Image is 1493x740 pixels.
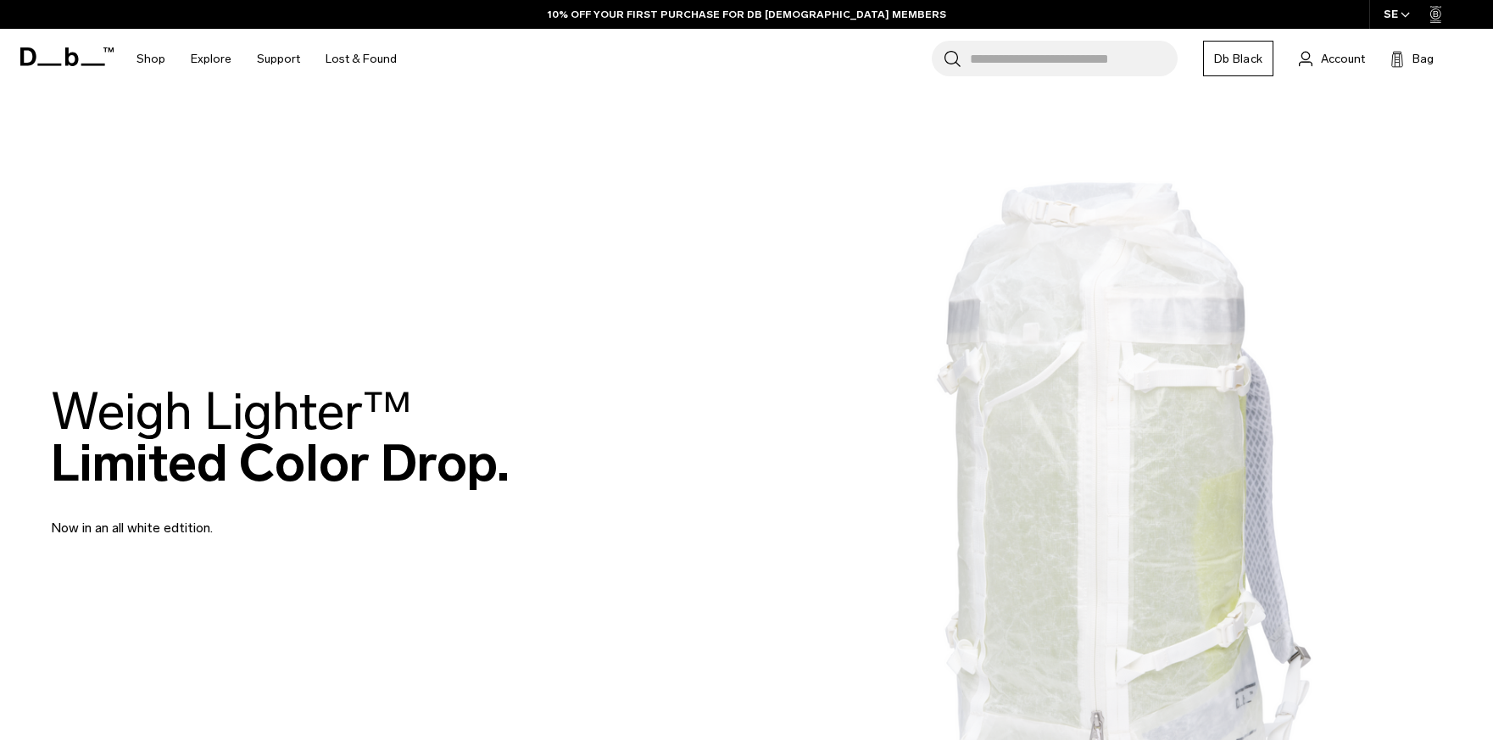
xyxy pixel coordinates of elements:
[1299,48,1365,69] a: Account
[51,381,412,442] span: Weigh Lighter™
[1321,50,1365,68] span: Account
[1203,41,1273,76] a: Db Black
[136,29,165,89] a: Shop
[51,498,458,538] p: Now in an all white edtition.
[326,29,397,89] a: Lost & Found
[257,29,300,89] a: Support
[548,7,946,22] a: 10% OFF YOUR FIRST PURCHASE FOR DB [DEMOGRAPHIC_DATA] MEMBERS
[1390,48,1434,69] button: Bag
[51,386,510,489] h2: Limited Color Drop.
[1412,50,1434,68] span: Bag
[124,29,409,89] nav: Main Navigation
[191,29,231,89] a: Explore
